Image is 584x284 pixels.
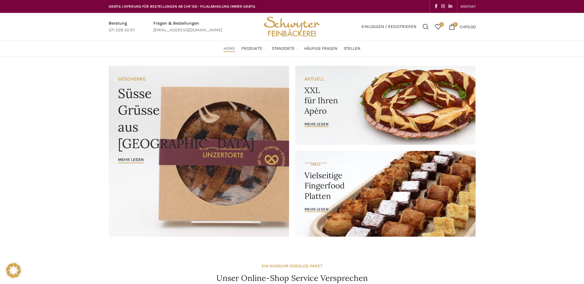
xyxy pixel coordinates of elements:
[358,21,420,33] a: Einloggen / Registrieren
[272,42,298,55] a: Standorte
[361,25,417,29] span: Einloggen / Registrieren
[344,42,360,55] a: Stellen
[304,46,337,52] span: Häufige Fragen
[432,21,444,33] div: Meine Wunschliste
[295,151,476,237] a: Banner link
[461,0,476,13] a: KONTAKT
[216,273,368,284] h4: Unser Online-Shop Service Versprechen
[109,66,289,237] a: Banner link
[224,46,235,52] span: Home
[272,46,295,52] span: Standorte
[460,24,476,29] bdi: 0.00
[344,46,360,52] span: Stellen
[439,22,444,27] span: 0
[420,21,432,33] a: Suchen
[446,21,479,33] a: 0 CHF0.00
[241,42,266,55] a: Produkte
[241,46,262,52] span: Produkte
[109,20,135,34] a: Infobox link
[304,42,337,55] a: Häufige Fragen
[109,4,256,9] span: GRATIS LIEFERUNG FÜR BESTELLUNGEN AB CHF 150 - FILIALABHOLUNG IMMER GRATIS
[453,22,458,27] span: 0
[439,2,447,11] a: Instagram social link
[262,13,322,41] img: Bäckerei Schwyter
[262,263,322,269] strong: EIN RUNDUM-SORGLOS-PAKET
[432,21,444,33] a: 0
[433,2,439,11] a: Facebook social link
[461,4,476,9] span: KONTAKT
[153,20,222,34] a: Infobox link
[295,66,476,145] a: Banner link
[224,42,235,55] a: Home
[262,24,322,29] a: Site logo
[106,42,479,55] div: Main navigation
[447,2,454,11] a: Linkedin social link
[460,24,467,29] span: CHF
[457,0,479,13] div: Secondary navigation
